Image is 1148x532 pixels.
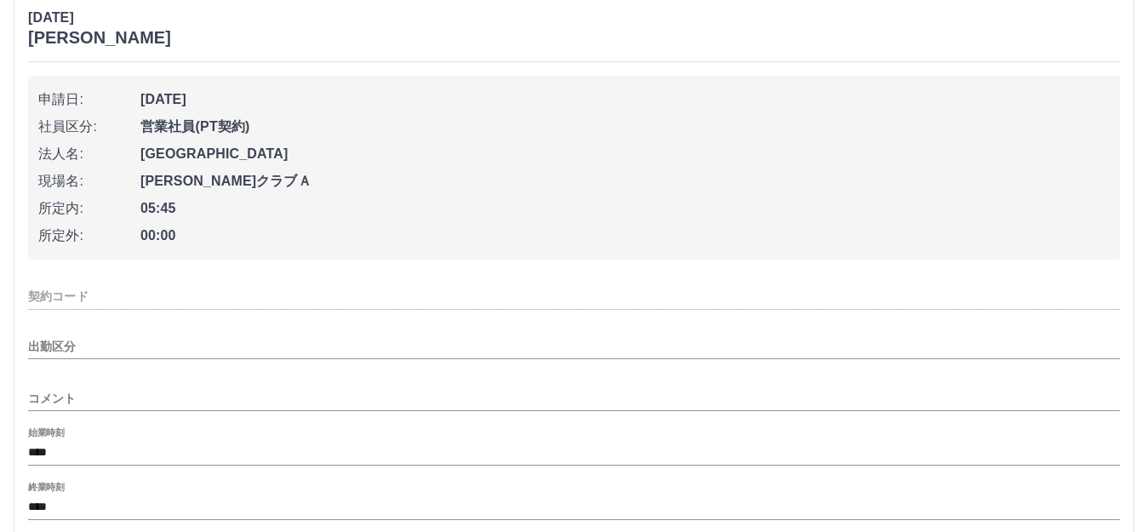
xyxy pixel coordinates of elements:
span: 社員区分: [38,117,140,137]
h3: [PERSON_NAME] [28,28,171,48]
span: 申請日: [38,89,140,110]
label: 終業時刻 [28,480,64,493]
span: 05:45 [140,198,1110,219]
span: 所定外: [38,226,140,246]
span: [PERSON_NAME]クラブＡ [140,171,1110,192]
span: 営業社員(PT契約) [140,117,1110,137]
label: 始業時刻 [28,426,64,438]
span: 現場名: [38,171,140,192]
span: 00:00 [140,226,1110,246]
span: 所定内: [38,198,140,219]
span: [DATE] [140,89,1110,110]
p: [DATE] [28,8,171,28]
span: [GEOGRAPHIC_DATA] [140,144,1110,164]
span: 法人名: [38,144,140,164]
